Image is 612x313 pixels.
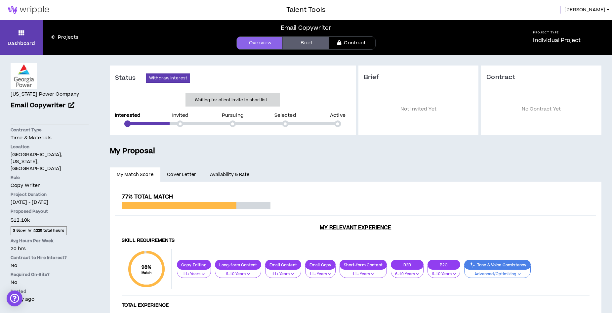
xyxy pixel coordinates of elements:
[115,113,141,118] p: Interested
[7,291,22,306] div: Open Intercom Messenger
[146,73,190,83] button: Withdraw Interest
[269,271,297,277] p: 11+ Years
[219,271,257,277] p: 6-10 Years
[283,36,329,50] a: Brief
[465,262,530,267] p: Tone & Voice Consistency
[391,266,424,278] button: 6-10 Years
[428,266,460,278] button: 6-10 Years
[11,192,89,198] p: Project Duration
[305,266,336,278] button: 11+ Years
[110,146,601,157] h5: My Proposal
[11,91,79,98] h4: [US_STATE] Power Company
[428,262,460,267] p: B2C
[364,91,473,127] p: Not Invited Yet
[11,175,89,181] p: Role
[469,271,526,277] p: Advanced/Optimizing
[11,208,89,214] p: Proposed Payout
[215,262,261,267] p: Long-form Content
[177,262,211,267] p: Copy Editing
[115,74,146,82] h3: Status
[36,228,64,233] strong: 220 total hours
[364,73,473,81] h3: Brief
[142,271,152,275] small: Match
[43,34,87,41] a: Projects
[11,199,89,206] p: [DATE] - [DATE]
[222,113,244,118] p: Pursuing
[11,279,89,286] p: No
[177,266,211,278] button: 11+ Years
[486,91,596,127] p: No Contract Yet
[115,224,596,231] h3: My Relevant Experience
[309,271,331,277] p: 11+ Years
[172,113,188,118] p: Invited
[11,262,89,269] p: No
[122,238,590,244] h4: Skill Requirements
[181,271,207,277] p: 11+ Years
[281,23,331,32] div: Email Copywriter
[11,101,65,110] span: Email Copywriter
[286,5,326,15] h3: Talent Tools
[330,113,346,118] p: Active
[13,228,20,233] strong: $ 55
[340,266,387,278] button: 11+ Years
[340,262,387,267] p: Short-form Content
[122,193,173,201] span: 77% Total Match
[11,144,89,150] p: Location
[533,30,581,35] h5: Project Type
[391,262,423,267] p: B2B
[306,262,335,267] p: Email Copy
[533,36,581,44] p: Individual Project
[11,134,89,141] p: Time & Materials
[395,271,419,277] p: 6-10 Years
[195,97,267,103] p: Waiting for client invite to shortlist
[564,6,605,14] span: [PERSON_NAME]
[11,127,89,133] p: Contract Type
[142,264,152,271] span: 98 %
[203,167,256,182] a: Availability & Rate
[265,266,301,278] button: 11+ Years
[11,245,89,252] p: 20 hrs
[110,167,160,182] a: My Match Score
[11,151,89,172] p: [GEOGRAPHIC_DATA], [US_STATE], [GEOGRAPHIC_DATA]
[265,262,301,267] p: Email Content
[329,36,375,50] a: Contract
[11,238,89,244] p: Avg Hours Per Week
[11,272,89,278] p: Required On-Site?
[11,255,89,261] p: Contract to Hire Interest?
[215,266,261,278] button: 6-10 Years
[432,271,456,277] p: 6-10 Years
[274,113,296,118] p: Selected
[344,271,383,277] p: 11+ Years
[8,40,35,47] p: Dashboard
[11,289,89,294] p: Posted
[486,73,596,81] h3: Contract
[11,216,30,225] span: $12.10k
[11,182,40,189] span: Copy Writer
[11,296,89,303] p: a day ago
[11,101,89,111] a: Email Copywriter
[236,36,283,50] a: Overview
[11,226,67,235] span: per hr @
[464,266,531,278] button: Advanced/Optimizing
[122,302,590,309] h4: Total Experience
[167,171,196,178] span: Cover Letter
